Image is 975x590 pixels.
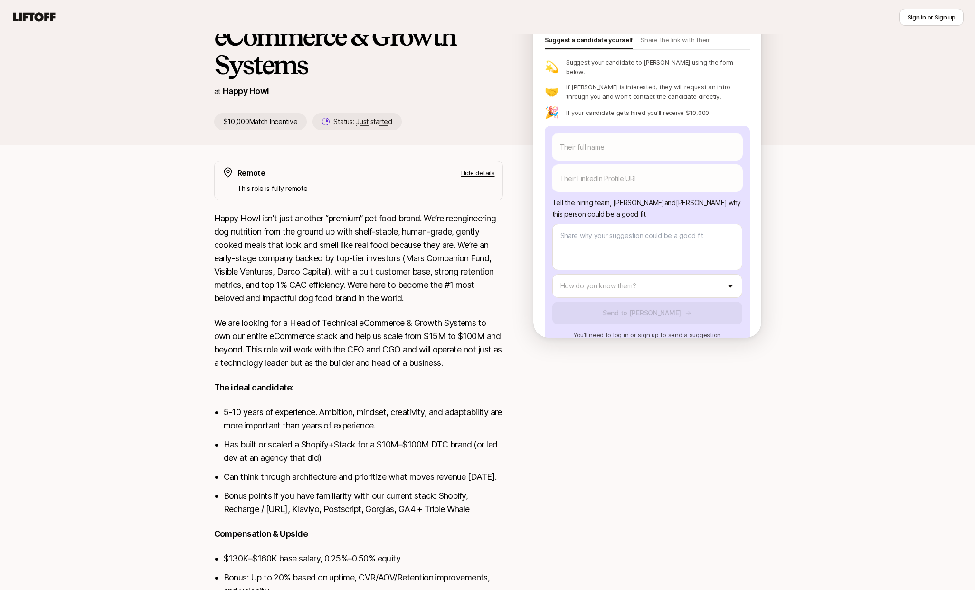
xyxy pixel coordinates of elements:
[664,199,727,207] span: and
[224,489,503,516] li: Bonus points if you have familiarity with our current stack: Shopify, Recharge / [URL], Klaviyo, ...
[224,406,503,432] li: 5-10 years of experience. Ambition, mindset, creativity, and adaptability are more important than...
[461,168,495,178] p: Hide details
[223,86,269,96] a: Happy Howl
[214,212,503,305] p: Happy Howl isn't just another “premium” pet food brand. We’re reengineering dog nutrition from th...
[356,117,392,126] span: Just started
[566,108,709,117] p: If your candidate gets hired you'll receive $10,000
[214,382,294,392] strong: The ideal candidate:
[214,85,221,97] p: at
[566,57,749,76] p: Suggest your candidate to [PERSON_NAME] using the form below.
[899,9,964,26] button: Sign in or Sign up
[237,183,495,194] p: This role is fully remote
[545,107,559,118] p: 🎉
[545,35,634,48] p: Suggest a candidate yourself
[237,167,265,179] p: Remote
[613,199,664,207] span: [PERSON_NAME]
[224,438,503,465] li: Has built or scaled a Shopify+Stack for a $10M–$100M DTC brand (or led dev at an agency that did)
[641,35,711,48] p: Share the link with them
[214,529,308,539] strong: Compensation & Upside
[676,199,727,207] span: [PERSON_NAME]
[552,330,742,340] p: You’ll need to log in or sign up to send a suggestion
[333,116,392,127] p: Status:
[545,86,559,97] p: 🤝
[214,113,307,130] p: $10,000 Match Incentive
[552,197,742,220] p: Tell the hiring team, why this person could be a good fit
[214,316,503,370] p: We are looking for a Head of Technical eCommerce & Growth Systems to own our entire eCommerce sta...
[224,552,503,565] li: $130K–$160K base salary, 0.25%–0.50% equity
[224,470,503,484] li: Can think through architecture and prioritize what moves revenue [DATE].
[566,82,749,101] p: If [PERSON_NAME] is interested, they will request an intro through you and won't contact the cand...
[545,61,559,73] p: 💫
